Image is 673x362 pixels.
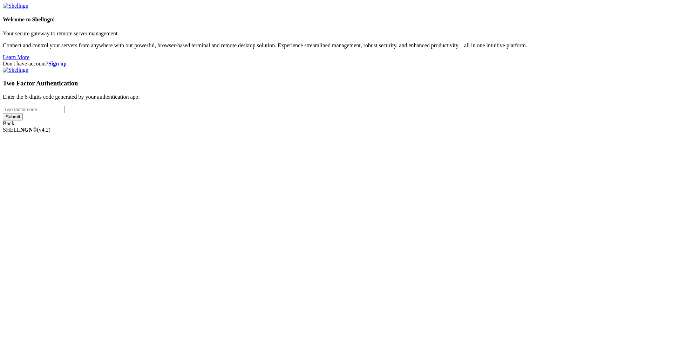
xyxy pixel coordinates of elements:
[3,61,670,67] div: Don't have account?
[3,120,14,126] a: Back
[3,16,670,23] h4: Welcome to Shellngn!
[20,127,33,133] b: NGN
[3,113,23,120] input: Submit
[3,94,670,100] p: Enter the 6-digits code generated by your authentication app.
[3,79,670,87] h3: Two Factor Authentication
[37,127,51,133] span: 4.2.0
[48,61,67,67] a: Sign up
[3,106,65,113] input: Two factor code
[3,54,29,60] a: Learn More
[3,30,670,37] p: Your secure gateway to remote server management.
[3,3,28,9] img: Shellngn
[3,42,670,49] p: Connect and control your servers from anywhere with our powerful, browser-based terminal and remo...
[3,67,28,73] img: Shellngn
[3,127,50,133] span: SHELL ©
